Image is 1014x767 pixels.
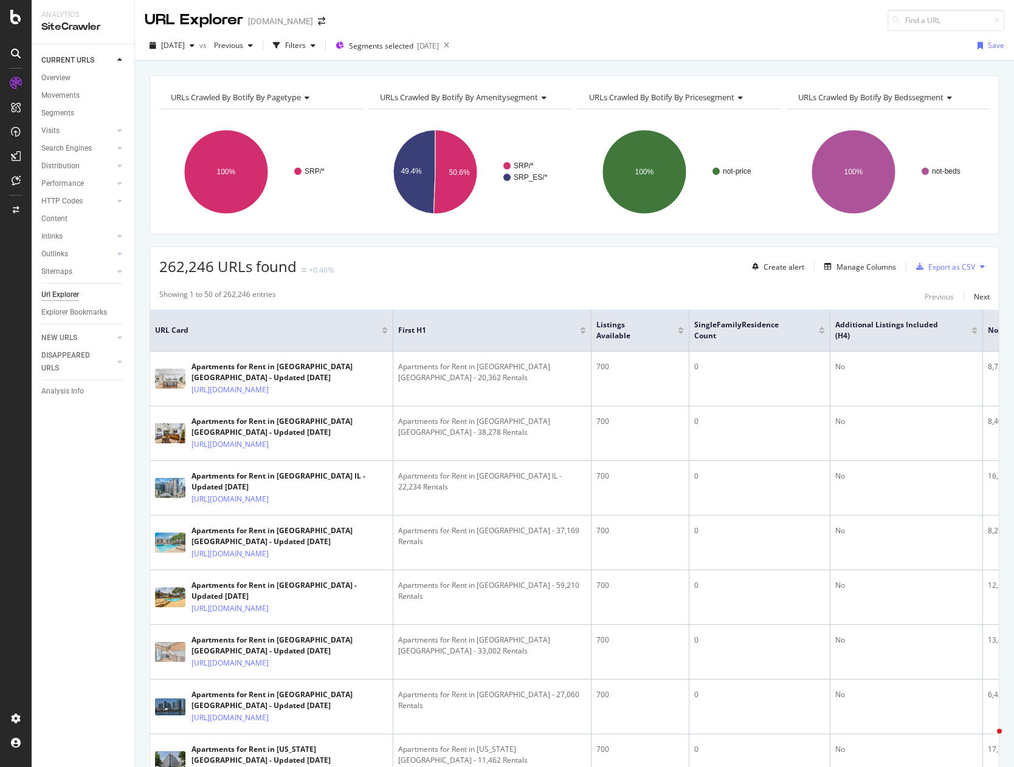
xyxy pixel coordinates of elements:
div: 0 [694,689,825,700]
text: 100% [844,168,863,176]
a: Url Explorer [41,288,126,301]
div: Previous [925,291,954,302]
svg: A chart. [787,119,990,225]
span: URLs Crawled By Botify By bedssegment [798,92,943,103]
div: Outlinks [41,248,68,261]
button: Previous [925,289,954,304]
a: [URL][DOMAIN_NAME] [191,548,269,560]
div: 700 [596,416,684,427]
span: Additional Listings included (H4) [835,319,953,341]
a: Inlinks [41,230,114,243]
div: Sitemaps [41,265,72,278]
div: Apartments for Rent in [GEOGRAPHIC_DATA] - 59,210 Rentals [398,580,586,602]
button: Next [974,289,990,304]
div: CURRENT URLS [41,54,94,67]
div: Segments [41,107,74,120]
span: 2025 Aug. 15th [161,40,185,50]
button: Export as CSV [911,257,975,276]
a: HTTP Codes [41,195,114,208]
span: Segments selected [349,41,413,51]
text: SRP/* [514,162,534,170]
text: not-price [723,167,751,176]
div: Next [974,291,990,302]
img: main image [155,533,185,553]
div: No [835,416,978,427]
div: arrow-right-arrow-left [318,17,325,26]
span: Previous [209,40,243,50]
div: No [835,689,978,700]
span: 262,246 URLs found [159,256,297,276]
text: SRP/* [305,167,325,176]
text: 100% [635,168,654,176]
a: Content [41,213,126,225]
h4: URLs Crawled By Botify By pagetype [168,87,351,107]
div: Save [988,40,1004,50]
a: Overview [41,72,126,84]
div: Apartments for Rent in [GEOGRAPHIC_DATA] - 37,169 Rentals [398,525,586,547]
div: Analysis Info [41,385,84,398]
div: Inlinks [41,230,63,243]
button: Previous [209,36,258,55]
div: [DOMAIN_NAME] [248,15,313,27]
span: URLs Crawled By Botify By amenitysegment [380,92,538,103]
div: 700 [596,525,684,536]
span: First H1 [398,325,562,336]
text: 49.4% [401,167,421,176]
a: NEW URLS [41,332,114,344]
a: [URL][DOMAIN_NAME] [191,602,269,615]
img: main image [155,698,185,715]
div: No [835,635,978,646]
a: Distribution [41,160,114,172]
a: [URL][DOMAIN_NAME] [191,438,269,451]
h4: URLs Crawled By Botify By pricesegment [587,87,770,107]
div: No [835,471,978,482]
div: NEW URLS [41,332,77,344]
div: 0 [694,525,825,536]
a: Search Engines [41,142,114,155]
h4: URLs Crawled By Botify By amenitysegment [378,87,560,107]
div: Apartments for Rent in [GEOGRAPHIC_DATA] - 27,060 Rentals [398,689,586,711]
img: main image [155,369,185,389]
svg: A chart. [368,119,571,225]
div: No [835,744,978,755]
img: main image [155,478,185,498]
a: [URL][DOMAIN_NAME] [191,384,269,396]
div: Content [41,213,67,225]
div: 700 [596,635,684,646]
div: [DATE] [417,41,439,51]
a: Explorer Bookmarks [41,306,126,319]
a: Movements [41,89,126,102]
div: Apartments for Rent in [GEOGRAPHIC_DATA] [GEOGRAPHIC_DATA] - Updated [DATE] [191,689,388,711]
img: main image [155,642,185,662]
div: URL Explorer [145,10,243,30]
input: Find a URL [888,10,1004,31]
div: Overview [41,72,71,84]
div: 700 [596,580,684,591]
span: URL Card [155,325,379,336]
div: A chart. [159,119,362,225]
div: No [835,361,978,372]
span: URLs Crawled By Botify By pagetype [171,92,301,103]
svg: A chart. [578,119,781,225]
div: 700 [596,744,684,755]
div: SiteCrawler [41,20,125,34]
div: Movements [41,89,80,102]
span: Listings Available [596,319,660,341]
div: Apartments for Rent in [US_STATE][GEOGRAPHIC_DATA] - Updated [DATE] [191,744,388,766]
div: 0 [694,361,825,372]
div: Apartments for Rent in [GEOGRAPHIC_DATA] [GEOGRAPHIC_DATA] - 20,362 Rentals [398,361,586,383]
div: Performance [41,177,84,190]
div: Manage Columns [836,262,896,272]
a: [URL][DOMAIN_NAME] [191,712,269,724]
div: No [835,580,978,591]
div: Apartments for Rent in [GEOGRAPHIC_DATA] [GEOGRAPHIC_DATA] - Updated [DATE] [191,361,388,383]
button: Create alert [747,257,804,276]
img: Equal [302,268,306,272]
div: 700 [596,689,684,700]
a: [URL][DOMAIN_NAME] [191,493,269,505]
div: 0 [694,416,825,427]
div: Filters [285,40,306,50]
div: 0 [694,635,825,646]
